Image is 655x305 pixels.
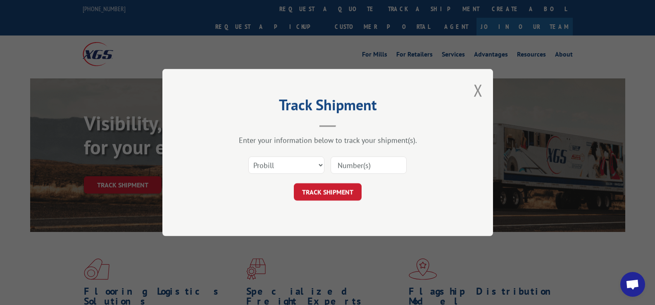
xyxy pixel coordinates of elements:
[474,79,483,101] button: Close modal
[204,99,452,115] h2: Track Shipment
[331,156,407,174] input: Number(s)
[294,183,362,201] button: TRACK SHIPMENT
[620,272,645,297] div: Open chat
[204,135,452,145] div: Enter your information below to track your shipment(s).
